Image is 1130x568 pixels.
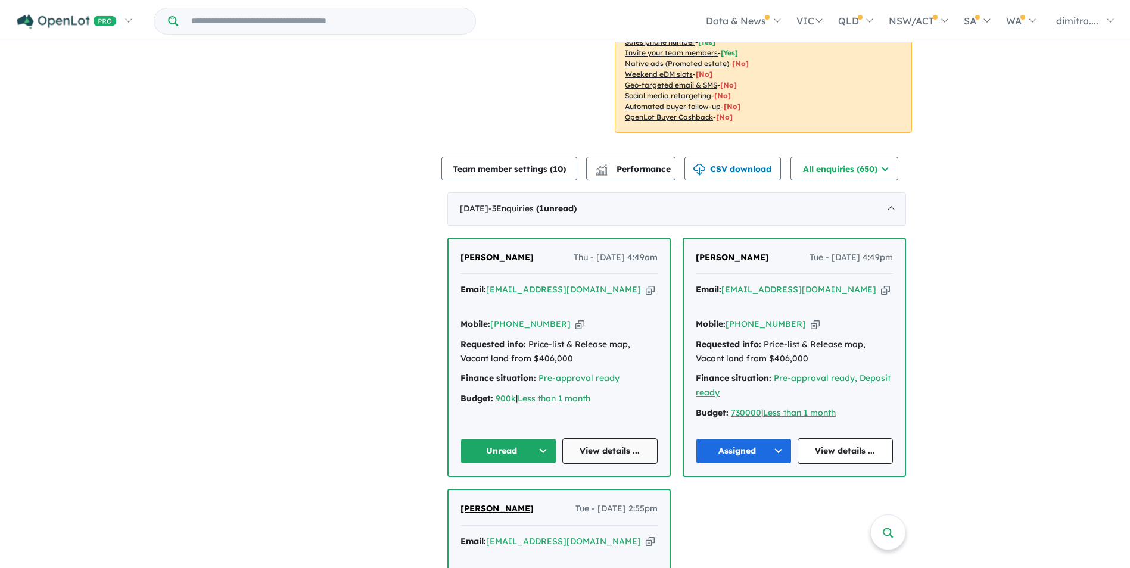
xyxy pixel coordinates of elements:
a: Pre-approval ready [538,373,620,383]
span: Thu - [DATE] 4:49am [574,251,658,265]
img: download icon [693,164,705,176]
a: View details ... [562,438,658,464]
u: Sales phone number [625,38,695,46]
div: | [460,392,658,406]
a: [PHONE_NUMBER] [490,319,571,329]
button: Copy [646,283,655,296]
a: [EMAIL_ADDRESS][DOMAIN_NAME] [721,284,876,295]
u: Automated buyer follow-up [625,102,721,111]
span: - 3 Enquir ies [488,203,577,214]
span: [PERSON_NAME] [696,252,769,263]
button: Copy [575,318,584,330]
strong: Budget: [460,393,493,404]
span: 1 [539,203,544,214]
a: 730000 [731,407,761,418]
span: [No] [714,91,731,100]
u: Geo-targeted email & SMS [625,80,717,89]
a: 900k [496,393,516,404]
img: Openlot PRO Logo White [17,14,117,29]
div: Price-list & Release map, Vacant land from $406,000 [696,338,893,366]
button: Performance [586,157,675,180]
span: Tue - [DATE] 4:49pm [810,251,893,265]
span: Performance [597,164,671,174]
span: [ Yes ] [721,48,738,57]
u: Social media retargeting [625,91,711,100]
span: 10 [553,164,563,174]
a: View details ... [798,438,894,464]
strong: Email: [460,284,486,295]
a: [PERSON_NAME] [696,251,769,265]
u: Native ads (Promoted estate) [625,59,729,68]
button: Copy [811,318,820,330]
a: [EMAIL_ADDRESS][DOMAIN_NAME] [486,536,641,547]
strong: Mobile: [696,319,726,329]
a: [PERSON_NAME] [460,251,534,265]
button: Copy [881,283,890,296]
span: [PERSON_NAME] [460,503,534,514]
span: [No] [696,70,712,79]
span: [No] [720,80,737,89]
u: Weekend eDM slots [625,70,693,79]
strong: Email: [696,284,721,295]
span: [ Yes ] [698,38,715,46]
img: bar-chart.svg [596,167,608,175]
div: Price-list & Release map, Vacant land from $406,000 [460,338,658,366]
span: [PERSON_NAME] [460,252,534,263]
div: [DATE] [447,192,906,226]
span: Tue - [DATE] 2:55pm [575,502,658,516]
span: [No] [724,102,740,111]
button: All enquiries (650) [790,157,898,180]
span: dimitra.... [1056,15,1098,27]
strong: Requested info: [696,339,761,349]
strong: Email: [460,536,486,547]
strong: Budget: [696,407,729,418]
strong: Finance situation: [460,373,536,383]
a: [EMAIL_ADDRESS][DOMAIN_NAME] [486,284,641,295]
button: Copy [646,535,655,548]
a: Less than 1 month [518,393,590,404]
a: Less than 1 month [763,407,836,418]
button: Unread [460,438,556,464]
strong: Requested info: [460,339,526,349]
strong: ( unread) [536,203,577,214]
a: [PERSON_NAME] [460,502,534,516]
strong: Finance situation: [696,373,771,383]
button: Assigned [696,438,792,464]
a: [PHONE_NUMBER] [726,319,806,329]
img: line-chart.svg [596,164,607,170]
button: CSV download [684,157,781,180]
span: [No] [716,113,733,121]
u: Invite your team members [625,48,718,57]
span: [No] [732,59,749,68]
div: | [696,406,893,420]
strong: Mobile: [460,319,490,329]
button: Team member settings (10) [441,157,577,180]
a: Pre-approval ready, Deposit ready [696,373,891,398]
u: OpenLot Buyer Cashback [625,113,713,121]
input: Try estate name, suburb, builder or developer [180,8,473,34]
